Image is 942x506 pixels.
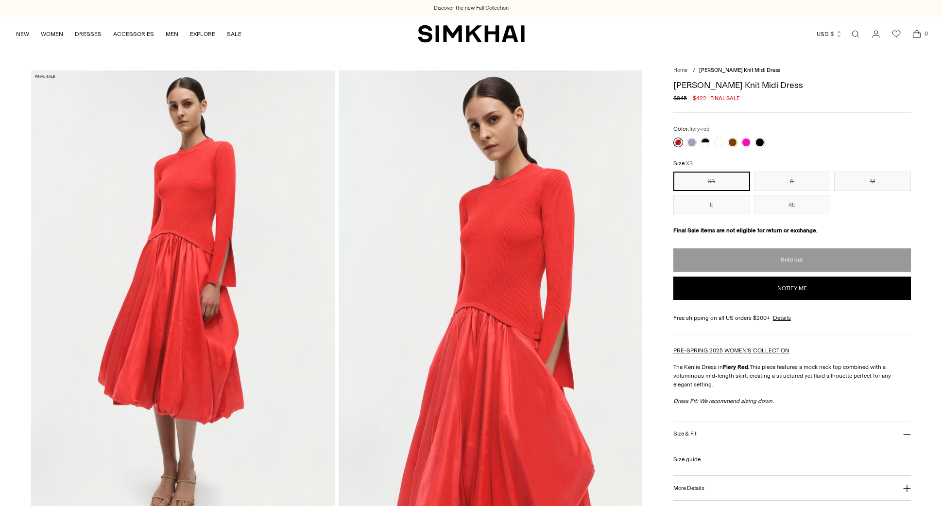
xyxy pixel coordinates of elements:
a: SALE [227,23,241,45]
a: MEN [166,23,178,45]
a: Open cart modal [907,24,926,44]
strong: Final Sale items are not eligible for return or exchange. [673,227,818,234]
nav: breadcrumbs [673,67,911,75]
s: $845 [673,94,687,103]
em: Dress Fit: We recommend sizing down. [673,398,774,404]
a: WOMEN [41,23,63,45]
button: S [754,172,831,191]
h3: Size & Fit [673,431,697,437]
div: Free shipping on all US orders $200+ [673,314,911,322]
span: [PERSON_NAME] Knit Midi Dress [699,67,780,73]
label: Size: [673,159,693,168]
a: Home [673,67,687,73]
span: fiery-red [689,126,709,132]
label: Color: [673,124,709,134]
span: XS [686,160,693,167]
a: Go to the account page [866,24,886,44]
a: PRE-SPRING 2025 WOMEN'S COLLECTION [673,347,789,354]
button: XS [673,172,750,191]
span: 0 [922,29,930,38]
a: Open search modal [846,24,865,44]
a: EXPLORE [190,23,215,45]
h3: More Details [673,485,704,491]
a: Details [773,314,791,322]
button: M [834,172,911,191]
div: / [693,67,695,75]
strong: Fiery Red. [723,364,750,370]
button: Size & Fit [673,421,911,446]
span: $422 [693,94,706,103]
a: Wishlist [887,24,906,44]
a: Size guide [673,455,701,464]
a: SIMKHAI [418,24,525,43]
button: USD $ [817,23,842,45]
a: NEW [16,23,29,45]
a: Discover the new Fall Collection [434,4,509,12]
p: The Kenlie Dress in This piece features a mock neck top combined with a voluminous mid-length ski... [673,363,911,389]
button: More Details [673,476,911,501]
h1: [PERSON_NAME] Knit Midi Dress [673,81,911,89]
button: Notify me [673,277,911,300]
a: ACCESSORIES [113,23,154,45]
button: L [673,195,750,214]
button: XL [754,195,831,214]
a: DRESSES [75,23,102,45]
